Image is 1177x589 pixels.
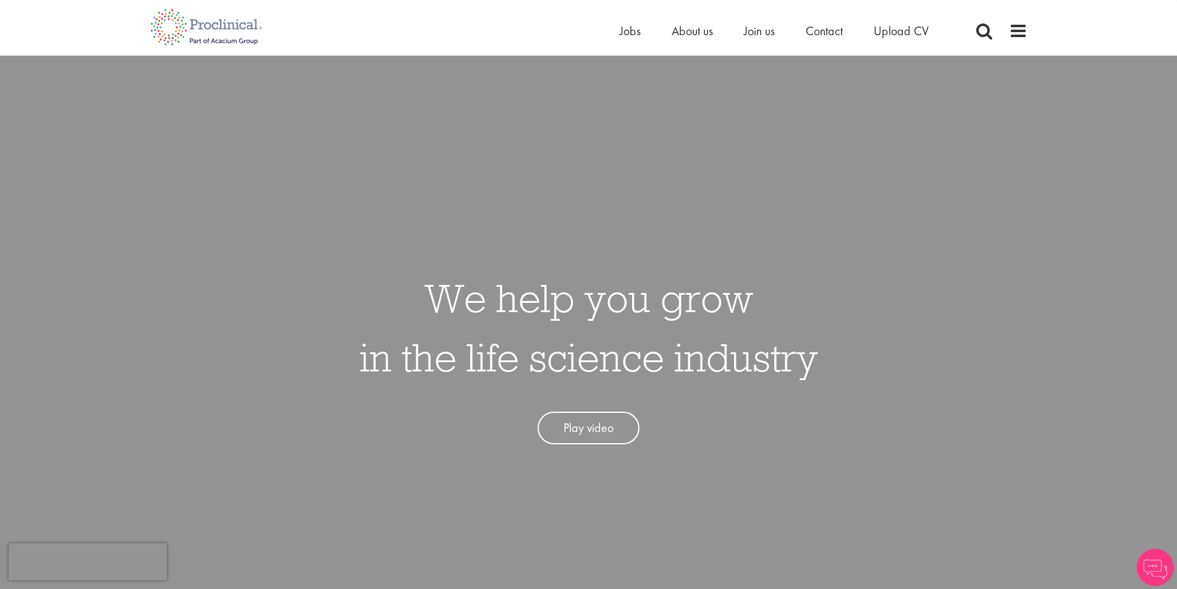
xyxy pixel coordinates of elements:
a: About us [672,23,713,39]
img: Chatbot [1137,549,1174,586]
a: Play video [538,412,639,444]
h1: We help you grow in the life science industry [360,268,818,387]
a: Jobs [620,23,641,39]
a: Upload CV [874,23,929,39]
a: Contact [806,23,843,39]
a: Join us [744,23,775,39]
